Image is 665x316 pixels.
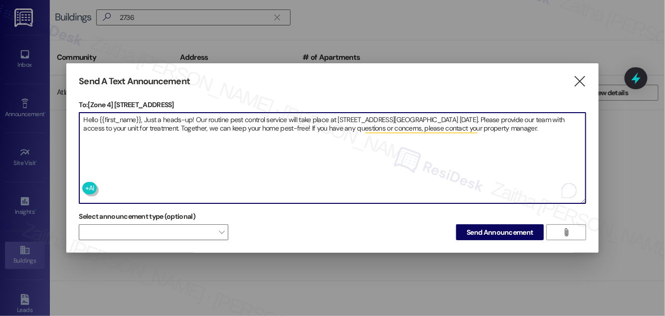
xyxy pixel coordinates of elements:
[79,113,585,203] textarea: To enrich screen reader interactions, please activate Accessibility in Grammarly extension settings
[467,227,533,238] span: Send Announcement
[79,209,195,224] label: Select announcement type (optional)
[562,228,570,236] i: 
[79,76,189,87] h3: Send A Text Announcement
[456,224,543,240] button: Send Announcement
[79,100,586,110] p: To: [Zone 4] [STREET_ADDRESS]
[573,76,586,87] i: 
[79,112,586,204] div: To enrich screen reader interactions, please activate Accessibility in Grammarly extension settings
